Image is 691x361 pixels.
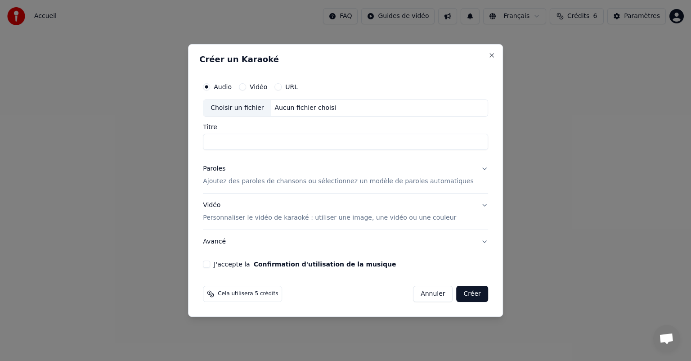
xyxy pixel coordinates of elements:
label: Titre [203,124,488,130]
div: Aucun fichier choisi [271,104,340,113]
button: J'accepte la [254,261,396,267]
button: Annuler [413,286,453,302]
div: Paroles [203,164,225,173]
button: Créer [457,286,488,302]
label: URL [285,84,298,90]
p: Personnaliser le vidéo de karaoké : utiliser une image, une vidéo ou une couleur [203,213,456,222]
button: Avancé [203,230,488,253]
div: Vidéo [203,201,456,222]
div: Choisir un fichier [203,100,271,116]
span: Cela utilisera 5 crédits [218,290,278,298]
label: Vidéo [250,84,267,90]
h2: Créer un Karaoké [199,55,492,63]
button: VidéoPersonnaliser le vidéo de karaoké : utiliser une image, une vidéo ou une couleur [203,194,488,230]
p: Ajoutez des paroles de chansons ou sélectionnez un modèle de paroles automatiques [203,177,474,186]
label: J'accepte la [214,261,396,267]
button: ParolesAjoutez des paroles de chansons ou sélectionnez un modèle de paroles automatiques [203,157,488,193]
label: Audio [214,84,232,90]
